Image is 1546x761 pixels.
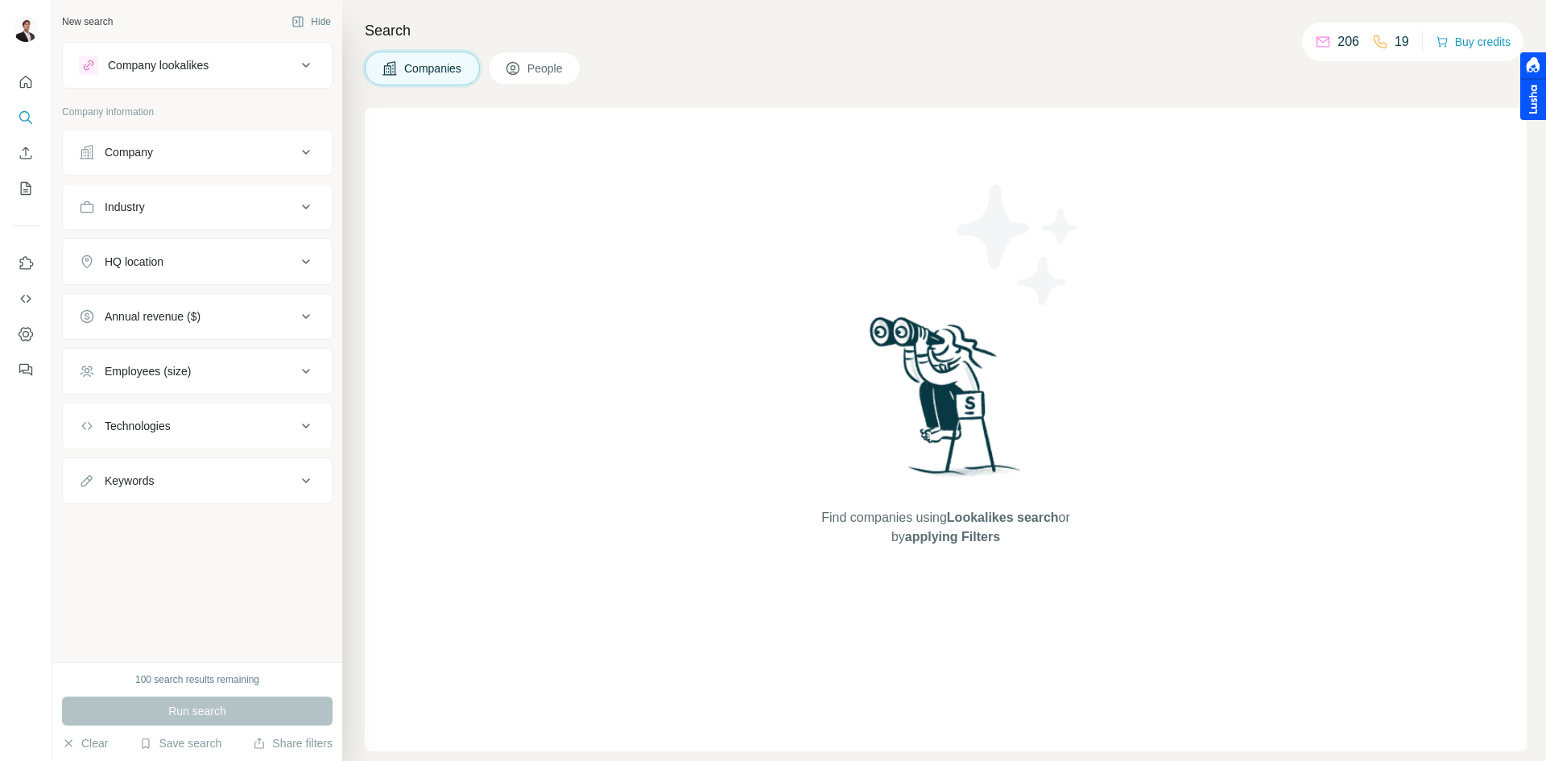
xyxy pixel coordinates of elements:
[947,511,1059,524] span: Lookalikes search
[63,352,332,391] button: Employees (size)
[365,19,1527,42] h4: Search
[280,10,342,34] button: Hide
[13,68,39,97] button: Quick start
[63,46,332,85] button: Company lookalikes
[63,242,332,281] button: HQ location
[105,473,154,489] div: Keywords
[1436,31,1511,53] button: Buy credits
[105,144,153,160] div: Company
[108,57,209,73] div: Company lookalikes
[63,133,332,172] button: Company
[13,284,39,313] button: Use Surfe API
[105,363,191,379] div: Employees (size)
[946,172,1091,317] img: Surfe Illustration - Stars
[105,418,171,434] div: Technologies
[105,199,145,215] div: Industry
[13,103,39,132] button: Search
[1395,32,1409,52] p: 19
[816,508,1074,547] span: Find companies using or by
[862,312,1030,492] img: Surfe Illustration - Woman searching with binoculars
[13,16,39,42] img: Avatar
[13,320,39,349] button: Dashboard
[13,174,39,203] button: My lists
[105,254,163,270] div: HQ location
[62,735,108,751] button: Clear
[139,735,221,751] button: Save search
[527,60,564,77] span: People
[63,407,332,445] button: Technologies
[62,14,113,29] div: New search
[105,308,200,325] div: Annual revenue ($)
[63,461,332,500] button: Keywords
[404,60,463,77] span: Companies
[13,355,39,384] button: Feedback
[63,297,332,336] button: Annual revenue ($)
[13,249,39,278] button: Use Surfe on LinkedIn
[905,530,1000,544] span: applying Filters
[13,139,39,168] button: Enrich CSV
[1337,32,1359,52] p: 206
[62,105,333,119] p: Company information
[135,672,259,687] div: 100 search results remaining
[63,188,332,226] button: Industry
[253,735,333,751] button: Share filters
